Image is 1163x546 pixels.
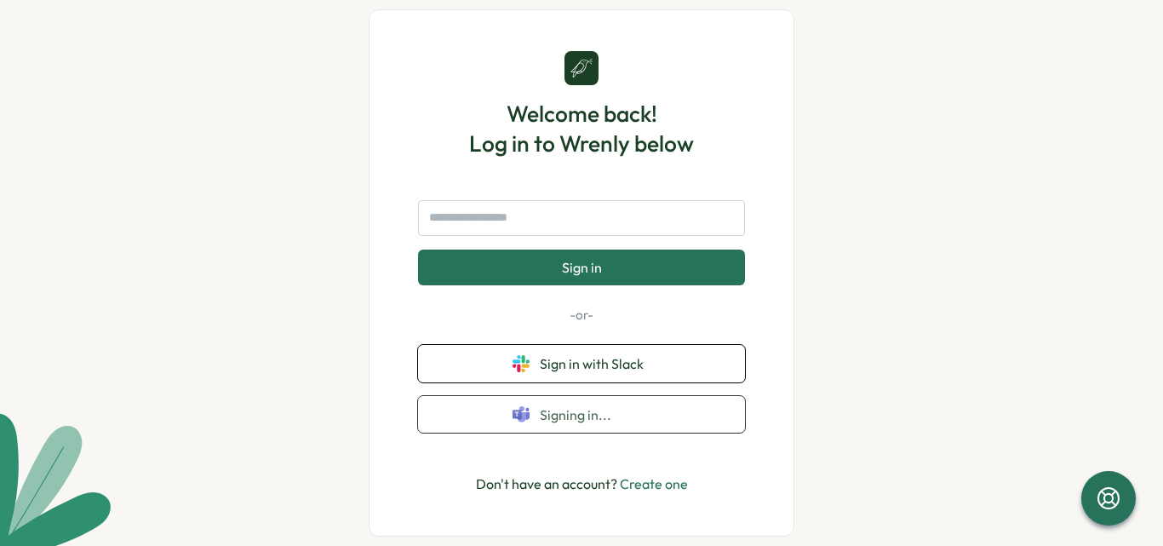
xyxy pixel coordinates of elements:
button: Sign in [418,250,745,285]
h1: Welcome back! Log in to Wrenly below [469,99,694,158]
p: Don't have an account? [476,474,688,495]
button: Signing in... [418,396,745,433]
span: Sign in [562,260,602,275]
span: Sign in with Slack [540,356,650,371]
p: -or- [418,306,745,325]
a: Create one [620,475,688,492]
button: Sign in with Slack [418,345,745,382]
span: Signing in... [540,407,650,422]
